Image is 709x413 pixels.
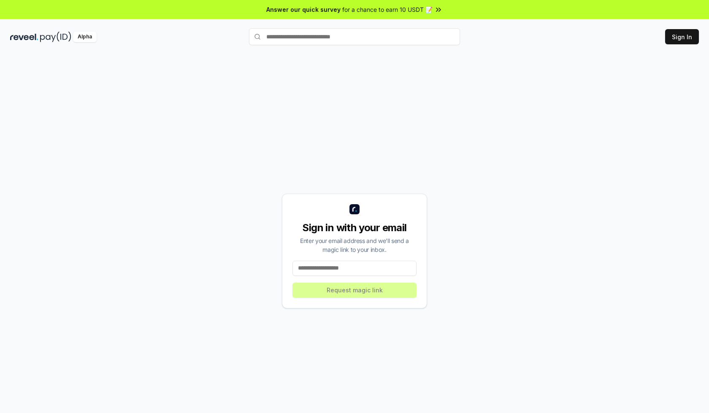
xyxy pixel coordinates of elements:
[342,5,433,14] span: for a chance to earn 10 USDT 📝
[349,204,360,214] img: logo_small
[40,32,71,42] img: pay_id
[292,236,417,254] div: Enter your email address and we’ll send a magic link to your inbox.
[73,32,97,42] div: Alpha
[292,221,417,235] div: Sign in with your email
[266,5,341,14] span: Answer our quick survey
[10,32,38,42] img: reveel_dark
[665,29,699,44] button: Sign In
